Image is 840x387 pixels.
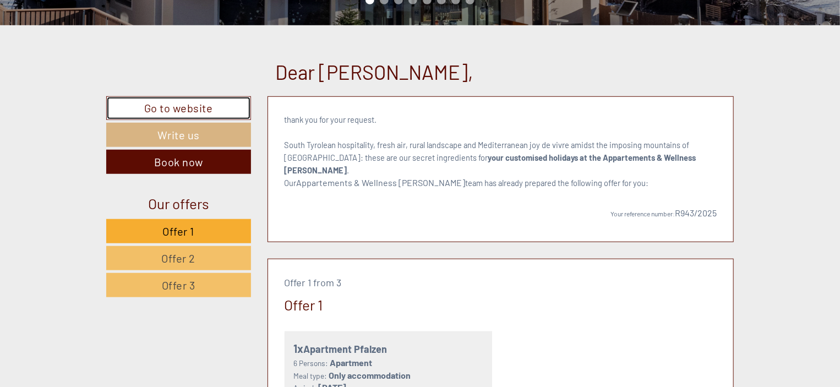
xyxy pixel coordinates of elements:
small: 13:35 [17,53,133,61]
span: team has already prepared the following offer for you: [466,178,649,188]
div: Apartment Pfalzen [294,341,483,357]
small: Meal type: [294,371,328,380]
p: R943/2025 [285,194,717,220]
a: Go to website [106,96,251,120]
button: Send [373,285,433,309]
a: Book now [106,150,251,174]
a: Write us [106,123,251,147]
div: Appartements & Wellness [PERSON_NAME] [17,32,133,41]
div: Our offers [106,193,251,214]
small: 6 Persons: [294,358,329,368]
div: Offer 1 [285,295,323,315]
b: Apartment [330,357,373,368]
span: thank you for your request. South Tyrolean hospitality, fresh air, rural landscape and Mediterran... [285,115,696,187]
span: Offer 2 [162,252,196,265]
div: Hello, how can we help you? [8,30,138,63]
strong: your customised holidays at the Appartements & Wellness [PERSON_NAME] [285,152,696,175]
span: Offer 1 [163,225,195,238]
h1: Dear [PERSON_NAME], [276,61,474,83]
b: 1x [294,342,304,355]
span: Your reference number: [610,210,675,217]
div: [DATE] [196,8,237,27]
b: Only accommodation [329,370,411,380]
p: Appartements & Wellness [PERSON_NAME] [285,113,717,189]
span: Offer 1 from 3 [285,276,342,288]
span: Offer 3 [162,279,195,292]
